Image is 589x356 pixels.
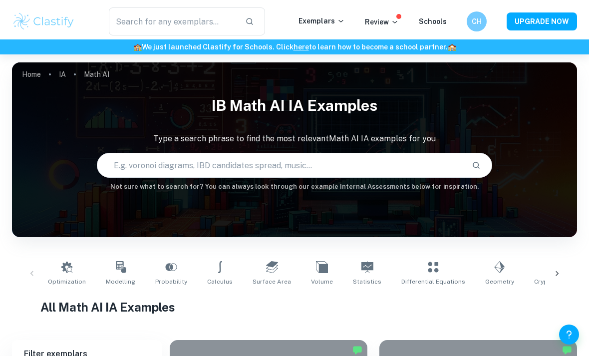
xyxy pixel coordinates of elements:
img: Marked [352,342,362,352]
span: Statistics [353,274,381,283]
button: CH [467,8,487,28]
span: Surface Area [253,274,291,283]
span: Volume [311,274,333,283]
span: Cryptography [534,274,575,283]
p: Math AI [84,65,109,76]
p: Exemplars [298,12,345,23]
span: Calculus [207,274,233,283]
button: UPGRADE NOW [507,9,577,27]
input: E.g. voronoi diagrams, IBD candidates spread, music... [97,148,464,176]
span: Optimization [48,274,86,283]
h1: All Math AI IA Examples [40,295,549,313]
p: Review [365,13,399,24]
span: 🏫 [133,39,142,47]
img: Clastify logo [12,8,75,28]
h6: CH [471,12,483,23]
a: Schools [419,14,447,22]
h6: Not sure what to search for? You can always look through our example Internal Assessments below f... [12,178,577,188]
span: Geometry [485,274,514,283]
img: Marked [562,342,572,352]
button: Help and Feedback [559,321,579,341]
p: Type a search phrase to find the most relevant Math AI IA examples for you [12,129,577,141]
h1: IB Math AI IA examples [12,87,577,117]
input: Search for any exemplars... [109,4,237,32]
span: Modelling [106,274,135,283]
span: Differential Equations [401,274,465,283]
a: here [294,39,309,47]
span: 🏫 [448,39,456,47]
a: IA [59,64,66,78]
h6: We just launched Clastify for Schools. Click to learn how to become a school partner. [2,38,587,49]
span: Probability [155,274,187,283]
a: Home [22,64,41,78]
button: Search [468,153,485,170]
